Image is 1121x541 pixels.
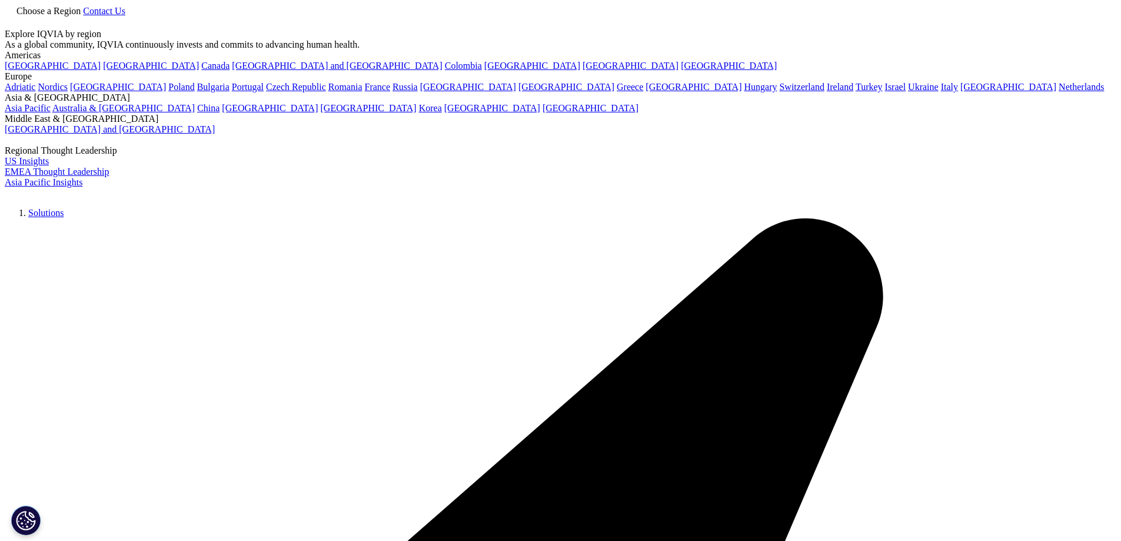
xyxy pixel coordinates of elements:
[744,82,777,92] a: Hungary
[328,82,362,92] a: Romania
[5,167,109,177] a: EMEA Thought Leadership
[617,82,643,92] a: Greece
[16,6,81,16] span: Choose a Region
[5,177,82,187] a: Asia Pacific Insights
[197,103,219,113] a: China
[38,82,68,92] a: Nordics
[28,208,64,218] a: Solutions
[484,61,580,71] a: [GEOGRAPHIC_DATA]
[365,82,391,92] a: France
[222,103,318,113] a: [GEOGRAPHIC_DATA]
[321,103,417,113] a: [GEOGRAPHIC_DATA]
[543,103,638,113] a: [GEOGRAPHIC_DATA]
[420,82,516,92] a: [GEOGRAPHIC_DATA]
[646,82,741,92] a: [GEOGRAPHIC_DATA]
[266,82,326,92] a: Czech Republic
[103,61,199,71] a: [GEOGRAPHIC_DATA]
[5,61,101,71] a: [GEOGRAPHIC_DATA]
[583,61,678,71] a: [GEOGRAPHIC_DATA]
[856,82,883,92] a: Turkey
[5,50,1116,61] div: Americas
[168,82,194,92] a: Poland
[444,103,540,113] a: [GEOGRAPHIC_DATA]
[779,82,824,92] a: Switzerland
[232,61,442,71] a: [GEOGRAPHIC_DATA] and [GEOGRAPHIC_DATA]
[941,82,958,92] a: Italy
[5,103,51,113] a: Asia Pacific
[5,156,49,166] a: US Insights
[960,82,1056,92] a: [GEOGRAPHIC_DATA]
[52,103,195,113] a: Australia & [GEOGRAPHIC_DATA]
[885,82,906,92] a: Israel
[5,124,215,134] a: [GEOGRAPHIC_DATA] and [GEOGRAPHIC_DATA]
[827,82,853,92] a: Ireland
[5,114,1116,124] div: Middle East & [GEOGRAPHIC_DATA]
[1059,82,1104,92] a: Netherlands
[908,82,939,92] a: Ukraine
[197,82,229,92] a: Bulgaria
[681,61,777,71] a: [GEOGRAPHIC_DATA]
[518,82,614,92] a: [GEOGRAPHIC_DATA]
[232,82,264,92] a: Portugal
[201,61,229,71] a: Canada
[70,82,166,92] a: [GEOGRAPHIC_DATA]
[5,82,35,92] a: Adriatic
[5,39,1116,50] div: As a global community, IQVIA continuously invests and commits to advancing human health.
[5,145,1116,156] div: Regional Thought Leadership
[83,6,125,16] a: Contact Us
[445,61,482,71] a: Colombia
[5,29,1116,39] div: Explore IQVIA by region
[5,71,1116,82] div: Europe
[5,92,1116,103] div: Asia & [GEOGRAPHIC_DATA]
[419,103,442,113] a: Korea
[392,82,418,92] a: Russia
[11,506,41,535] button: Definições de cookies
